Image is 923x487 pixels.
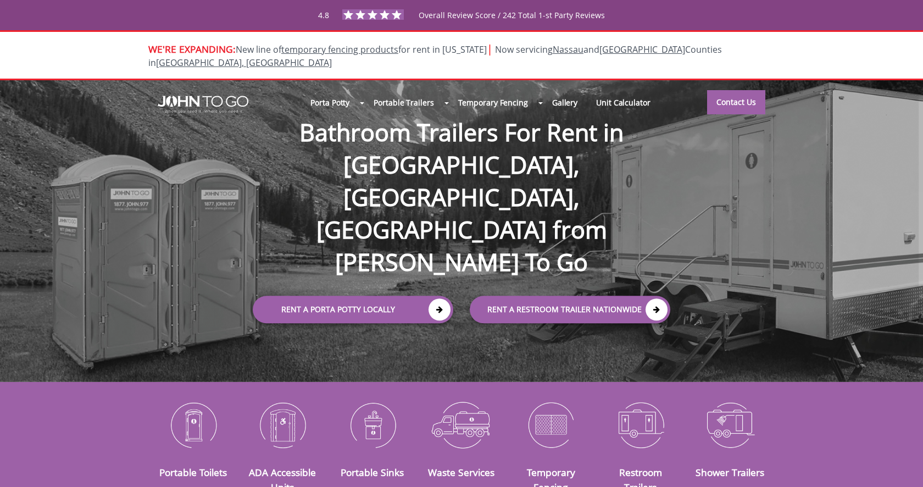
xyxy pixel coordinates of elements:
img: Restroom-Trailers-icon_N.png [604,396,677,453]
img: JOHN to go [158,96,248,113]
img: Shower-Trailers-icon_N.png [693,396,766,453]
span: | [487,41,493,56]
img: ADA-Accessible-Units-icon_N.png [246,396,319,453]
span: New line of for rent in [US_STATE] [148,43,722,69]
img: Portable-Toilets-icon_N.png [157,396,230,453]
a: Unit Calculator [587,91,660,114]
a: Rent a Porta Potty Locally [253,296,453,323]
a: Waste Services [428,466,494,479]
a: Portable Sinks [341,466,404,479]
a: Temporary Fencing [449,91,537,114]
a: temporary fencing products [281,43,398,56]
a: Portable Trailers [364,91,443,114]
a: rent a RESTROOM TRAILER Nationwide [470,296,670,323]
a: Gallery [543,91,587,114]
span: Overall Review Score / 242 Total 1-st Party Reviews [419,10,605,42]
a: Porta Potty [301,91,359,114]
span: WE'RE EXPANDING: [148,42,236,56]
a: Contact Us [707,90,765,114]
a: Shower Trailers [696,466,764,479]
h1: Bathroom Trailers For Rent in [GEOGRAPHIC_DATA], [GEOGRAPHIC_DATA], [GEOGRAPHIC_DATA] from [PERSO... [242,81,681,279]
img: Waste-Services-icon_N.png [425,396,498,453]
a: Nassau [553,43,583,56]
a: [GEOGRAPHIC_DATA] [599,43,685,56]
img: Temporary-Fencing-cion_N.png [514,396,587,453]
img: Portable-Sinks-icon_N.png [336,396,409,453]
a: Portable Toilets [159,466,227,479]
a: [GEOGRAPHIC_DATA], [GEOGRAPHIC_DATA] [156,57,332,69]
span: 4.8 [318,10,329,20]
